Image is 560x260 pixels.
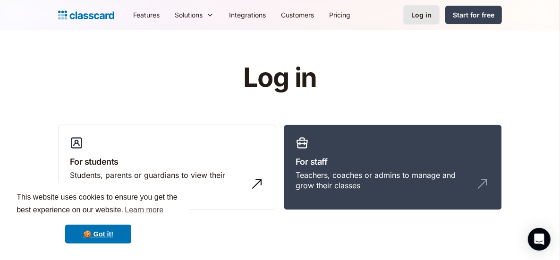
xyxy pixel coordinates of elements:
[58,8,114,22] a: home
[322,4,358,25] a: Pricing
[70,155,264,168] h3: For students
[130,63,430,92] h1: Log in
[453,10,494,20] div: Start for free
[126,4,167,25] a: Features
[58,125,276,210] a: For studentsStudents, parents or guardians to view their profile and manage bookings
[17,192,180,217] span: This website uses cookies to ensure you get the best experience on our website.
[70,170,246,191] div: Students, parents or guardians to view their profile and manage bookings
[403,5,440,25] a: Log in
[284,125,502,210] a: For staffTeachers, coaches or admins to manage and grow their classes
[273,4,322,25] a: Customers
[175,10,203,20] div: Solutions
[528,228,551,251] div: Open Intercom Messenger
[445,6,502,24] a: Start for free
[221,4,273,25] a: Integrations
[411,10,432,20] div: Log in
[167,4,221,25] div: Solutions
[65,225,131,243] a: dismiss cookie message
[296,155,490,168] h3: For staff
[123,203,165,217] a: learn more about cookies
[296,170,471,191] div: Teachers, coaches or admins to manage and grow their classes
[8,183,189,252] div: cookieconsent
